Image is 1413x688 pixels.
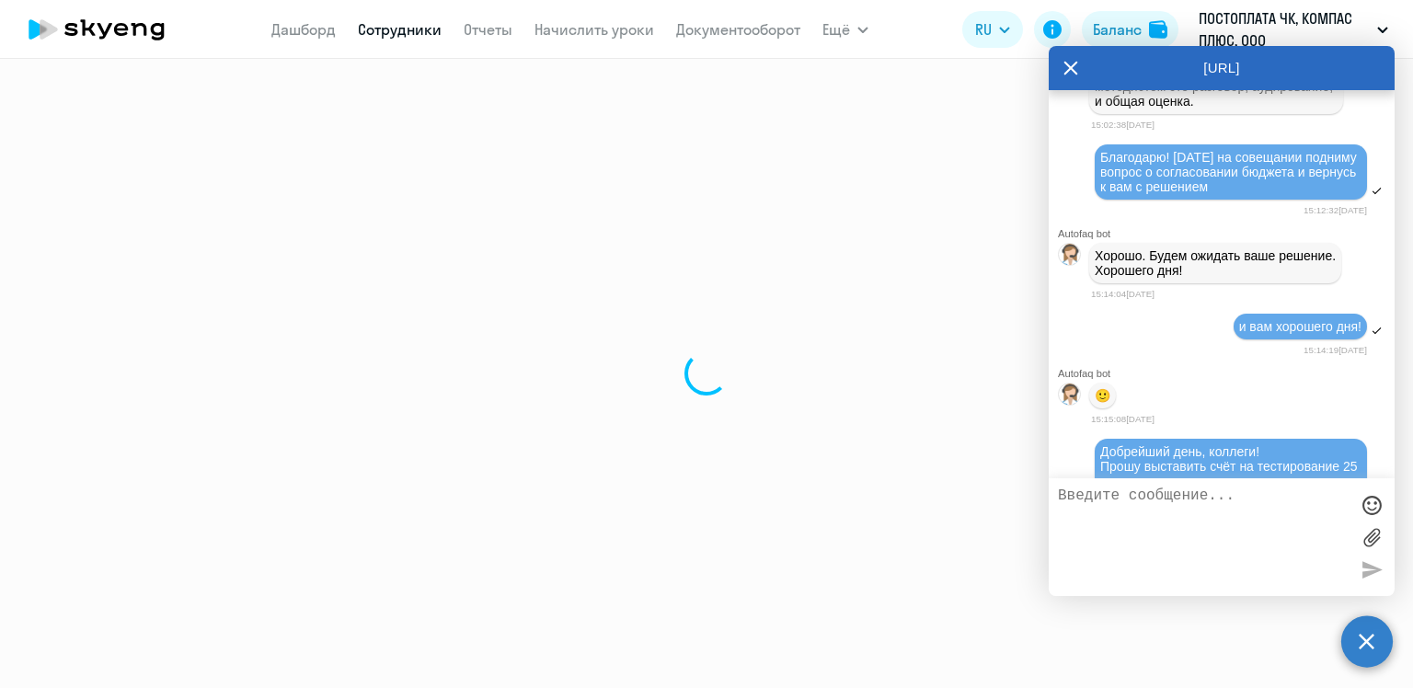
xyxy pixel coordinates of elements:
time: 15:02:38[DATE] [1091,120,1155,130]
a: Дашборд [271,20,336,39]
button: ПОСТОПЛАТА ЧК, КОМПАС ПЛЮС, ООО [1189,7,1397,52]
img: bot avatar [1059,384,1082,410]
span: Ещё [822,18,850,40]
span: Добрейший день, коллеги! Прошу выставить счёт на тестирование 25 чел. на уровень владения языком. [1100,444,1361,488]
img: balance [1149,20,1167,39]
time: 15:15:08[DATE] [1091,414,1155,424]
a: Отчеты [464,20,512,39]
span: Благодарю! [DATE] на совещании подниму вопрос о согласовании бюджета и вернусь к вам с решением [1100,150,1361,194]
img: bot avatar [1059,244,1082,270]
label: Лимит 10 файлов [1358,523,1385,551]
button: Балансbalance [1082,11,1178,48]
p: Хорошо. Будем ожидать ваше решение. Хорошего дня! [1095,248,1336,278]
time: 15:12:32[DATE] [1304,205,1367,215]
a: Документооборот [676,20,800,39]
p: ПОСТОПЛАТА ЧК, КОМПАС ПЛЮС, ООО [1199,7,1370,52]
a: Начислить уроки [534,20,654,39]
time: 15:14:04[DATE] [1091,289,1155,299]
span: и вам хорошего дня! [1239,319,1361,334]
div: Autofaq bot [1058,368,1395,379]
span: RU [975,18,992,40]
div: Баланс [1093,18,1142,40]
p: 🙂 [1095,388,1110,403]
div: Autofaq bot [1058,228,1395,239]
a: Сотрудники [358,20,442,39]
time: 15:14:19[DATE] [1304,345,1367,355]
button: RU [962,11,1023,48]
button: Ещё [822,11,868,48]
